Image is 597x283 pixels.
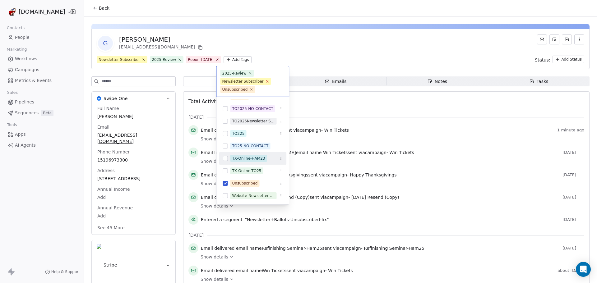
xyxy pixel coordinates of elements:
div: Newsletter Subscriber [222,79,264,84]
div: TO2025Newsletter Subscriber [232,118,275,124]
div: TO225 [232,131,245,136]
div: TX-Online-TO25 [232,168,261,174]
div: TO2025-NO-CONTACT [232,106,273,112]
div: Unsubscribed [222,87,248,92]
div: Unsubscribed [232,180,258,186]
div: Website-Newsletter Signup [232,193,275,199]
div: 2025-Review [222,71,247,76]
div: TX-Online-HAM23 [232,156,265,161]
div: TO25-NO-CONTACT [232,143,269,149]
